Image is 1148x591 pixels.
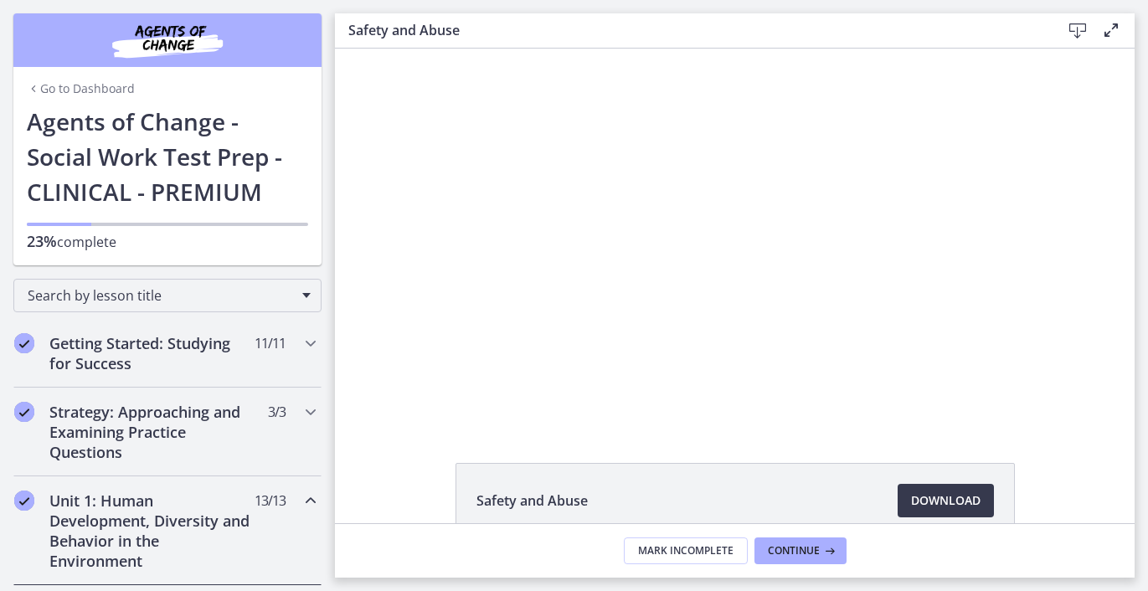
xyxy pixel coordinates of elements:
[335,49,1135,424] iframe: Video Lesson
[14,491,34,511] i: Completed
[768,544,820,558] span: Continue
[624,537,748,564] button: Mark Incomplete
[27,231,57,251] span: 23%
[49,333,254,373] h2: Getting Started: Studying for Success
[255,491,286,511] span: 13 / 13
[898,484,994,517] a: Download
[49,491,254,571] h2: Unit 1: Human Development, Diversity and Behavior in the Environment
[13,279,322,312] div: Search by lesson title
[268,402,286,422] span: 3 / 3
[67,20,268,60] img: Agents of Change Social Work Test Prep
[348,20,1034,40] h3: Safety and Abuse
[476,491,588,511] span: Safety and Abuse
[27,231,308,252] p: complete
[638,544,734,558] span: Mark Incomplete
[255,333,286,353] span: 11 / 11
[911,491,981,511] span: Download
[14,333,34,353] i: Completed
[49,402,254,462] h2: Strategy: Approaching and Examining Practice Questions
[27,80,135,97] a: Go to Dashboard
[754,537,847,564] button: Continue
[27,104,308,209] h1: Agents of Change - Social Work Test Prep - CLINICAL - PREMIUM
[28,286,294,305] span: Search by lesson title
[14,402,34,422] i: Completed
